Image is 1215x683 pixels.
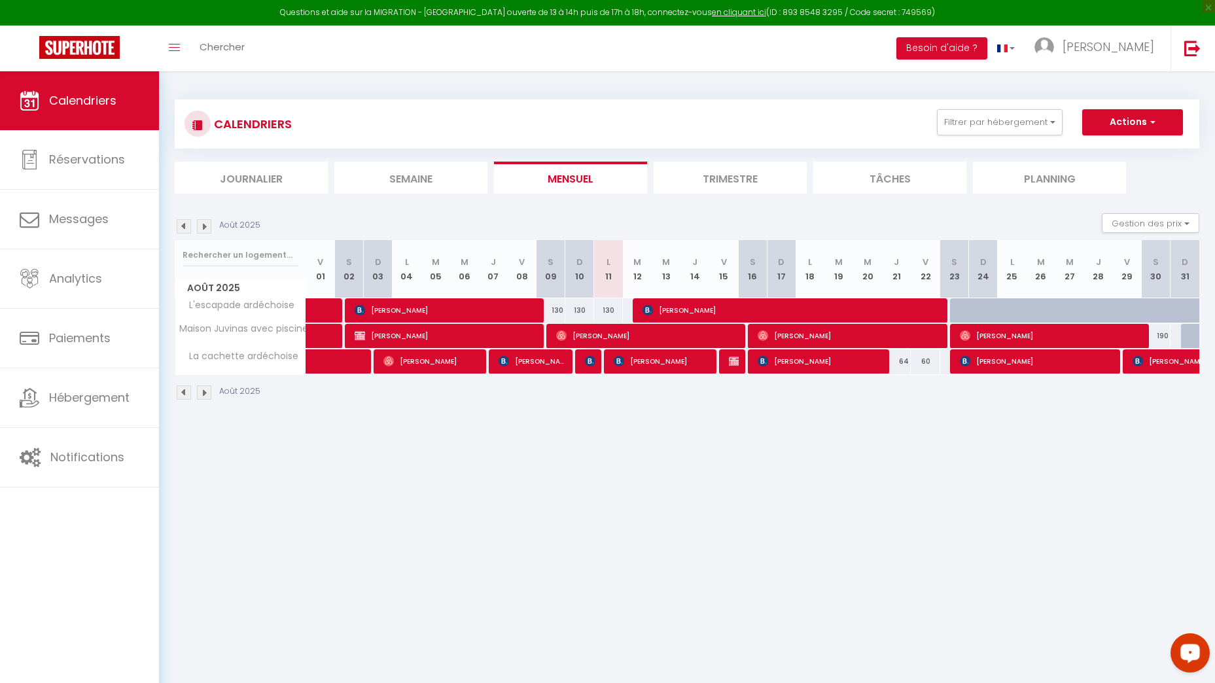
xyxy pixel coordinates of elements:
li: Planning [973,162,1126,194]
img: ... [1034,37,1054,57]
abbr: V [721,256,727,268]
img: logout [1184,40,1201,56]
span: [PERSON_NAME] [758,349,883,374]
span: Réservations [49,151,125,167]
span: Analytics [49,270,102,287]
abbr: D [778,256,784,268]
span: [PERSON_NAME] [960,323,1142,348]
span: Notifications [50,449,124,465]
img: Super Booking [39,36,120,59]
div: 64 [882,349,911,374]
th: 31 [1171,240,1199,298]
abbr: V [317,256,323,268]
iframe: LiveChat chat widget [1160,628,1215,683]
div: 190 [1142,324,1171,348]
abbr: D [980,256,987,268]
abbr: L [405,256,409,268]
th: 11 [594,240,623,298]
th: 19 [824,240,853,298]
span: Chercher [200,40,245,54]
th: 14 [680,240,709,298]
a: en cliquant ici [712,7,766,18]
span: [PERSON_NAME] [556,323,739,348]
div: 130 [565,298,594,323]
th: 22 [911,240,940,298]
abbr: J [491,256,496,268]
abbr: S [548,256,554,268]
th: 17 [767,240,796,298]
abbr: S [346,256,352,268]
abbr: M [835,256,843,268]
abbr: M [864,256,872,268]
th: 13 [652,240,680,298]
th: 25 [998,240,1027,298]
a: Chercher [190,26,255,71]
th: 08 [508,240,537,298]
abbr: S [750,256,756,268]
th: 09 [537,240,565,298]
div: 60 [911,349,940,374]
th: 02 [335,240,364,298]
th: 21 [882,240,911,298]
th: 28 [1084,240,1113,298]
abbr: S [951,256,957,268]
button: Actions [1082,109,1183,135]
li: Journalier [175,162,328,194]
span: [PERSON_NAME] [758,323,940,348]
th: 29 [1113,240,1142,298]
div: 130 [594,298,623,323]
a: ... [PERSON_NAME] [1025,26,1171,71]
abbr: J [1096,256,1101,268]
h3: CALENDRIERS [211,109,292,139]
th: 20 [853,240,882,298]
button: Gestion des prix [1102,213,1199,233]
span: [PERSON_NAME] [355,298,537,323]
abbr: D [375,256,381,268]
span: [PERSON_NAME] [729,349,739,374]
abbr: S [1153,256,1159,268]
th: 15 [709,240,738,298]
abbr: M [432,256,440,268]
th: 03 [364,240,393,298]
p: Août 2025 [219,219,260,232]
abbr: J [692,256,697,268]
span: [PERSON_NAME] [585,349,595,374]
abbr: D [1182,256,1188,268]
span: [PERSON_NAME] [355,323,537,348]
abbr: M [662,256,670,268]
abbr: V [923,256,928,268]
abbr: V [519,256,525,268]
abbr: L [808,256,812,268]
span: La cachette ardéchoise [177,349,302,364]
li: Tâches [813,162,966,194]
span: Maison Juvinas avec piscine [177,324,308,334]
th: 16 [738,240,767,298]
abbr: L [607,256,610,268]
span: L'escapade ardéchoise [177,298,298,313]
abbr: M [633,256,641,268]
span: [PERSON_NAME] [383,349,480,374]
li: Mensuel [494,162,647,194]
input: Rechercher un logement... [183,243,298,267]
th: 18 [796,240,824,298]
abbr: L [1010,256,1014,268]
span: [PERSON_NAME] [1063,39,1154,55]
th: 10 [565,240,594,298]
th: 06 [450,240,479,298]
span: [PERSON_NAME] [499,349,566,374]
span: Paiements [49,330,111,346]
abbr: D [576,256,583,268]
abbr: M [1066,256,1074,268]
button: Filtrer par hébergement [937,109,1063,135]
th: 27 [1055,240,1084,298]
th: 05 [421,240,450,298]
abbr: V [1124,256,1130,268]
div: 130 [537,298,565,323]
abbr: M [1037,256,1045,268]
span: Messages [49,211,109,227]
th: 07 [479,240,508,298]
abbr: J [894,256,899,268]
th: 26 [1027,240,1055,298]
abbr: M [461,256,468,268]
